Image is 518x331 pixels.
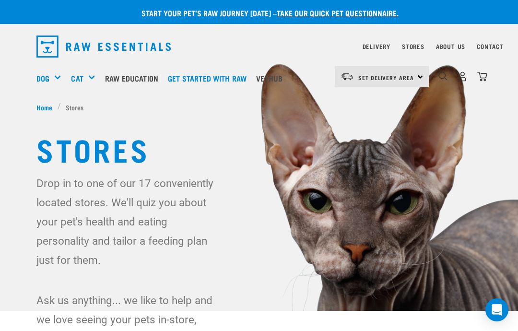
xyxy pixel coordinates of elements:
[358,76,414,79] span: Set Delivery Area
[277,11,399,15] a: take our quick pet questionnaire.
[477,45,504,48] a: Contact
[363,45,390,48] a: Delivery
[103,59,165,97] a: Raw Education
[341,72,353,81] img: van-moving.png
[36,174,214,270] p: Drop in to one of our 17 conveniently located stores. We'll quiz you about your pet's health and ...
[36,35,171,58] img: Raw Essentials Logo
[458,71,468,82] img: user.png
[36,102,482,112] nav: breadcrumbs
[36,131,482,166] h1: Stores
[436,45,465,48] a: About Us
[36,102,58,112] a: Home
[254,59,290,97] a: Vethub
[477,71,487,82] img: home-icon@2x.png
[402,45,424,48] a: Stores
[438,71,447,81] img: home-icon-1@2x.png
[485,298,508,321] div: Open Intercom Messenger
[29,32,489,61] nav: dropdown navigation
[165,59,254,97] a: Get started with Raw
[36,72,49,84] a: Dog
[71,72,83,84] a: Cat
[36,102,52,112] span: Home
